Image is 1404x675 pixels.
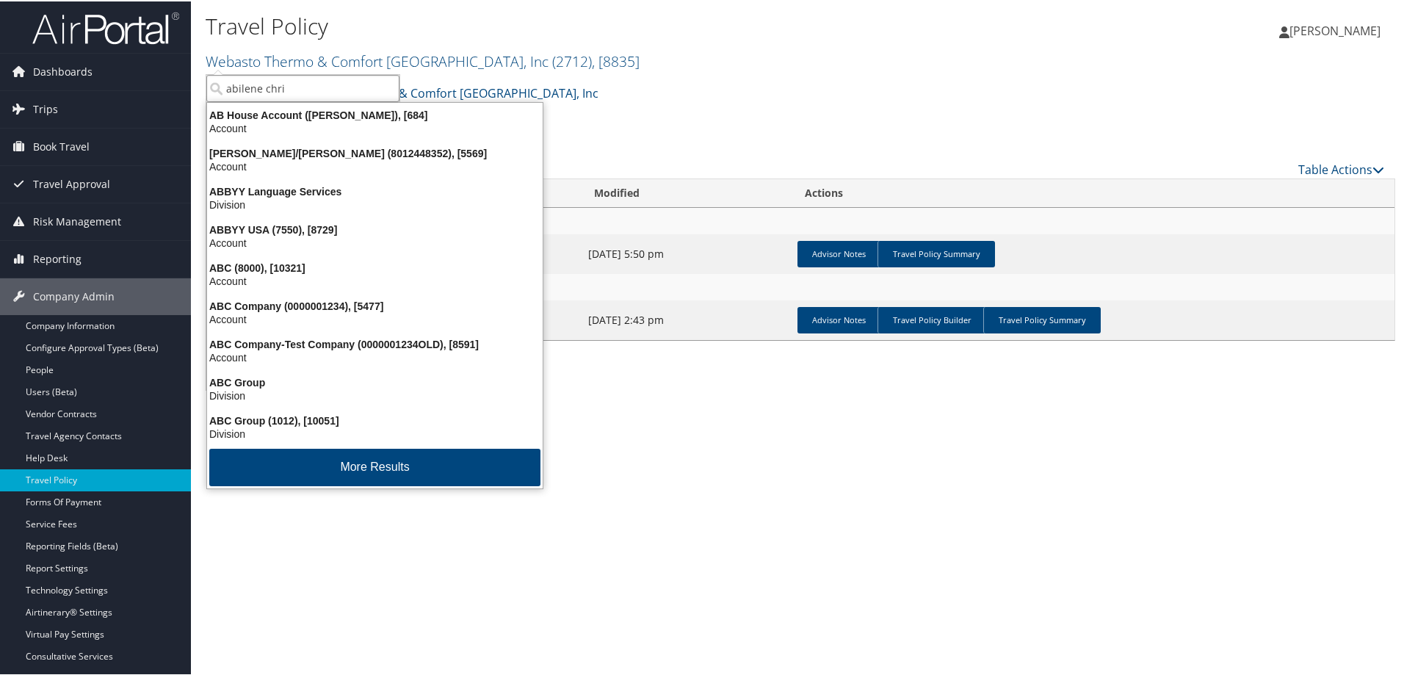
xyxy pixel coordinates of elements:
div: Division [198,388,551,401]
span: , [ 8835 ] [592,50,640,70]
a: Travel Policy Builder [877,306,986,332]
div: [PERSON_NAME]/[PERSON_NAME] (8012448352), [5569] [198,145,551,159]
span: Risk Management [33,202,121,239]
a: Advisor Notes [797,306,880,332]
div: Division [198,197,551,210]
a: Travel Policy Summary [877,239,995,266]
td: [DATE] 5:50 pm [581,233,792,272]
a: Travel Policy Summary [983,306,1101,332]
div: ABC Group [198,375,551,388]
button: More Results [209,447,540,485]
div: ABC Group (1012), [10051] [198,413,551,426]
span: Travel Approval [33,165,110,201]
a: Webasto Thermo & Comfort [GEOGRAPHIC_DATA], Inc [206,50,640,70]
span: Book Travel [33,127,90,164]
div: Account [198,159,551,172]
div: Account [198,273,551,286]
div: Account [198,120,551,134]
td: Default Travel Class [PERSON_NAME] [206,206,1394,233]
div: ABC Company (0000001234), [5477] [198,298,551,311]
td: Webasto Thermo & Comfort [GEOGRAPHIC_DATA], Inc [206,272,1394,299]
span: ( 2712 ) [552,50,592,70]
div: AB House Account ([PERSON_NAME]), [684] [198,107,551,120]
span: Trips [33,90,58,126]
span: Company Admin [33,277,115,314]
div: ABC Company-Test Company (0000001234OLD), [8591] [198,336,551,350]
div: ABBYY Language Services [198,184,551,197]
div: Division [198,426,551,439]
img: airportal-logo.png [32,10,179,44]
div: Account [198,350,551,363]
h1: Travel Policy [206,10,999,40]
div: ABBYY USA (7550), [8729] [198,222,551,235]
a: Table Actions [1298,160,1384,176]
div: Account [198,235,551,248]
a: [PERSON_NAME] [1279,7,1395,51]
a: Webasto Thermo & Comfort [GEOGRAPHIC_DATA], Inc [289,77,598,107]
span: Reporting [33,239,82,276]
span: [PERSON_NAME] [1289,21,1381,37]
th: Actions [792,178,1394,206]
a: Advisor Notes [797,239,880,266]
div: ABC (8000), [10321] [198,260,551,273]
span: Dashboards [33,52,93,89]
td: [DATE] 2:43 pm [581,299,792,339]
th: Modified: activate to sort column ascending [581,178,792,206]
div: Account [198,311,551,325]
input: Search Accounts [206,73,399,101]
